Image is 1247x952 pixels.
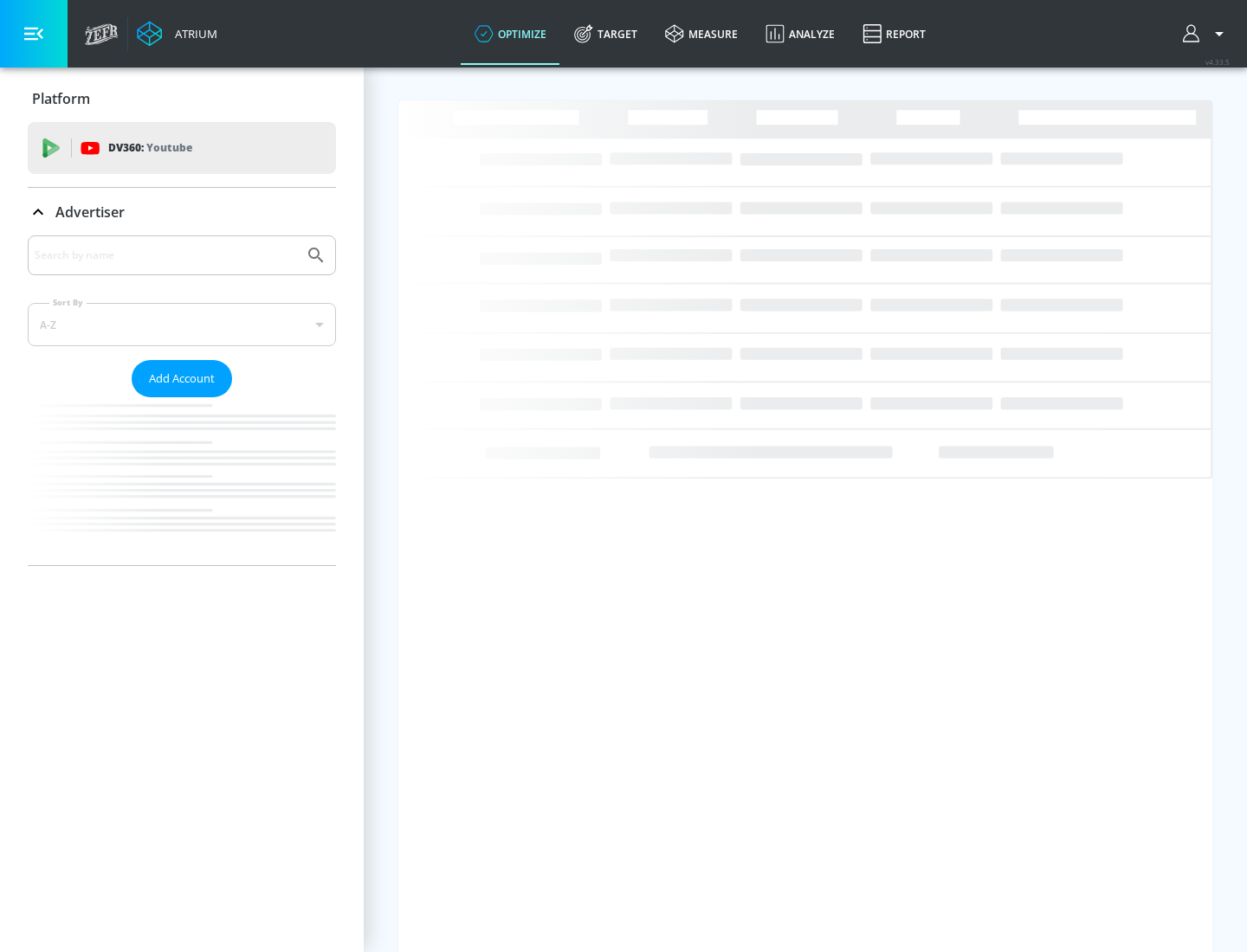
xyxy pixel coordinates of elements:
[146,138,192,157] p: Youtube
[55,203,125,222] p: Advertiser
[28,74,336,123] div: Platform
[461,3,560,65] a: optimize
[28,303,336,346] div: A-Z
[560,3,651,65] a: Target
[28,122,336,174] div: DV360: Youtube
[108,138,192,158] p: DV360:
[752,3,849,65] a: Analyze
[651,3,752,65] a: measure
[32,89,90,108] p: Platform
[28,188,336,236] div: Advertiser
[149,369,215,389] span: Add Account
[1205,57,1230,67] span: v 4.33.5
[49,297,87,308] label: Sort By
[28,235,336,565] div: Advertiser
[28,397,336,565] nav: list of Advertiser
[132,360,232,397] button: Add Account
[168,26,217,42] div: Atrium
[849,3,940,65] a: Report
[137,21,217,47] a: Atrium
[35,244,297,267] input: Search by name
